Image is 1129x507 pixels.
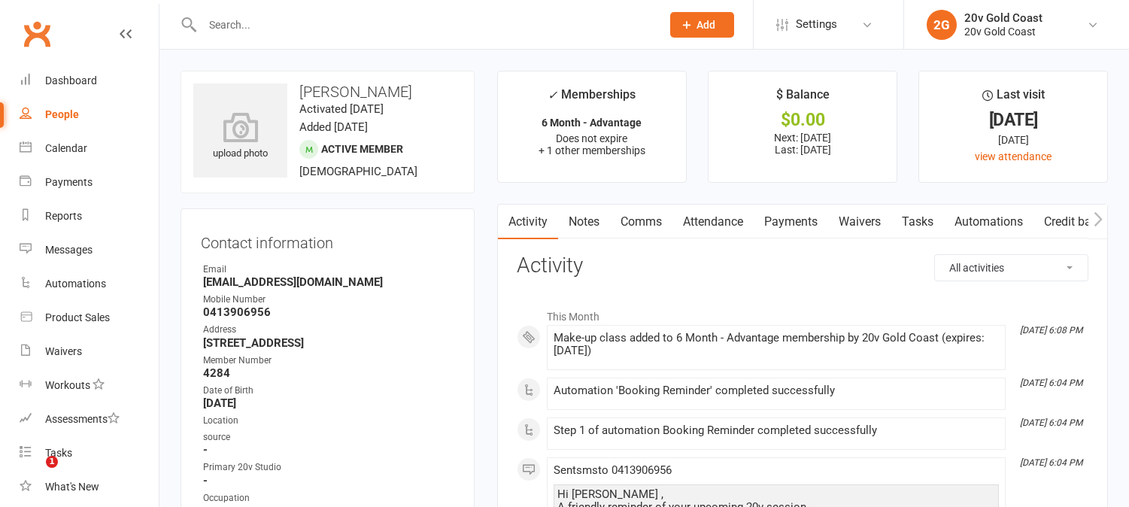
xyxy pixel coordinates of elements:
[20,199,159,233] a: Reports
[20,98,159,132] a: People
[203,474,454,487] strong: -
[891,205,944,239] a: Tasks
[776,85,830,112] div: $ Balance
[539,144,645,156] span: + 1 other memberships
[554,384,999,397] div: Automation 'Booking Reminder' completed successfully
[201,229,454,251] h3: Contact information
[20,165,159,199] a: Payments
[20,233,159,267] a: Messages
[982,85,1045,112] div: Last visit
[203,430,454,445] div: source
[944,205,1033,239] a: Automations
[203,354,454,368] div: Member Number
[548,85,636,113] div: Memberships
[203,443,454,457] strong: -
[203,336,454,350] strong: [STREET_ADDRESS]
[299,102,384,116] time: Activated [DATE]
[20,402,159,436] a: Assessments
[975,150,1052,162] a: view attendance
[45,176,93,188] div: Payments
[203,384,454,398] div: Date of Birth
[198,14,651,35] input: Search...
[299,120,368,134] time: Added [DATE]
[672,205,754,239] a: Attendance
[203,323,454,337] div: Address
[45,481,99,493] div: What's New
[46,456,58,468] span: 1
[517,254,1088,278] h3: Activity
[203,396,454,410] strong: [DATE]
[1020,378,1082,388] i: [DATE] 6:04 PM
[610,205,672,239] a: Comms
[18,15,56,53] a: Clubworx
[203,293,454,307] div: Mobile Number
[20,301,159,335] a: Product Sales
[964,11,1043,25] div: 20v Gold Coast
[20,470,159,504] a: What's New
[498,205,558,239] a: Activity
[203,263,454,277] div: Email
[45,447,72,459] div: Tasks
[933,112,1094,128] div: [DATE]
[964,25,1043,38] div: 20v Gold Coast
[20,369,159,402] a: Workouts
[203,275,454,289] strong: [EMAIL_ADDRESS][DOMAIN_NAME]
[20,132,159,165] a: Calendar
[45,311,110,323] div: Product Sales
[45,142,87,154] div: Calendar
[45,379,90,391] div: Workouts
[927,10,957,40] div: 2G
[45,108,79,120] div: People
[554,424,999,437] div: Step 1 of automation Booking Reminder completed successfully
[1020,417,1082,428] i: [DATE] 6:04 PM
[45,244,93,256] div: Messages
[697,19,715,31] span: Add
[517,301,1088,325] li: This Month
[203,491,454,505] div: Occupation
[45,345,82,357] div: Waivers
[554,332,999,357] div: Make-up class added to 6 Month - Advantage membership by 20v Gold Coast (expires: [DATE])
[828,205,891,239] a: Waivers
[203,305,454,319] strong: 0413906956
[203,366,454,380] strong: 4284
[542,117,642,129] strong: 6 Month - Advantage
[20,335,159,369] a: Waivers
[722,112,883,128] div: $0.00
[556,132,627,144] span: Does not expire
[1020,457,1082,468] i: [DATE] 6:04 PM
[754,205,828,239] a: Payments
[193,112,287,162] div: upload photo
[321,143,403,155] span: Active member
[299,165,417,178] span: [DEMOGRAPHIC_DATA]
[45,74,97,87] div: Dashboard
[554,463,672,477] span: Sent sms to 0413906956
[548,88,557,102] i: ✓
[203,460,454,475] div: Primary 20v Studio
[203,414,454,428] div: Location
[670,12,734,38] button: Add
[193,83,462,100] h3: [PERSON_NAME]
[20,436,159,470] a: Tasks
[1020,325,1082,335] i: [DATE] 6:08 PM
[796,8,837,41] span: Settings
[722,132,883,156] p: Next: [DATE] Last: [DATE]
[20,64,159,98] a: Dashboard
[45,413,120,425] div: Assessments
[45,210,82,222] div: Reports
[20,267,159,301] a: Automations
[15,456,51,492] iframe: Intercom live chat
[45,278,106,290] div: Automations
[558,205,610,239] a: Notes
[933,132,1094,148] div: [DATE]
